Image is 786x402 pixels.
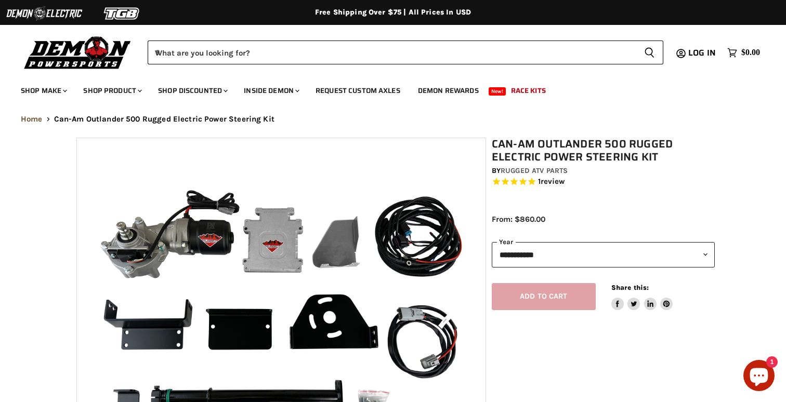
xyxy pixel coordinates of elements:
[611,283,673,311] aside: Share this:
[308,80,408,101] a: Request Custom Axles
[492,177,715,187] span: Rated 5.0 out of 5 stars 1 reviews
[611,284,649,291] span: Share this:
[148,41,663,64] form: Product
[13,80,73,101] a: Shop Make
[21,115,43,124] a: Home
[236,80,306,101] a: Inside Demon
[741,48,760,58] span: $0.00
[83,4,161,23] img: TGB Logo 2
[684,48,722,58] a: Log in
[492,242,715,267] select: year
[541,177,565,186] span: review
[410,80,487,101] a: Demon Rewards
[503,80,554,101] a: Race Kits
[21,34,135,71] img: Demon Powersports
[148,41,636,64] input: When autocomplete results are available use up and down arrows to review and enter to select
[722,45,765,60] a: $0.00
[688,46,716,59] span: Log in
[75,80,148,101] a: Shop Product
[740,360,778,394] inbox-online-store-chat: Shopify online store chat
[13,76,757,101] ul: Main menu
[492,215,545,224] span: From: $860.00
[489,87,506,96] span: New!
[150,80,234,101] a: Shop Discounted
[636,41,663,64] button: Search
[54,115,274,124] span: Can-Am Outlander 500 Rugged Electric Power Steering Kit
[5,4,83,23] img: Demon Electric Logo 2
[538,177,565,186] span: 1 reviews
[492,138,715,164] h1: Can-Am Outlander 500 Rugged Electric Power Steering Kit
[492,165,715,177] div: by
[501,166,568,175] a: Rugged ATV Parts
